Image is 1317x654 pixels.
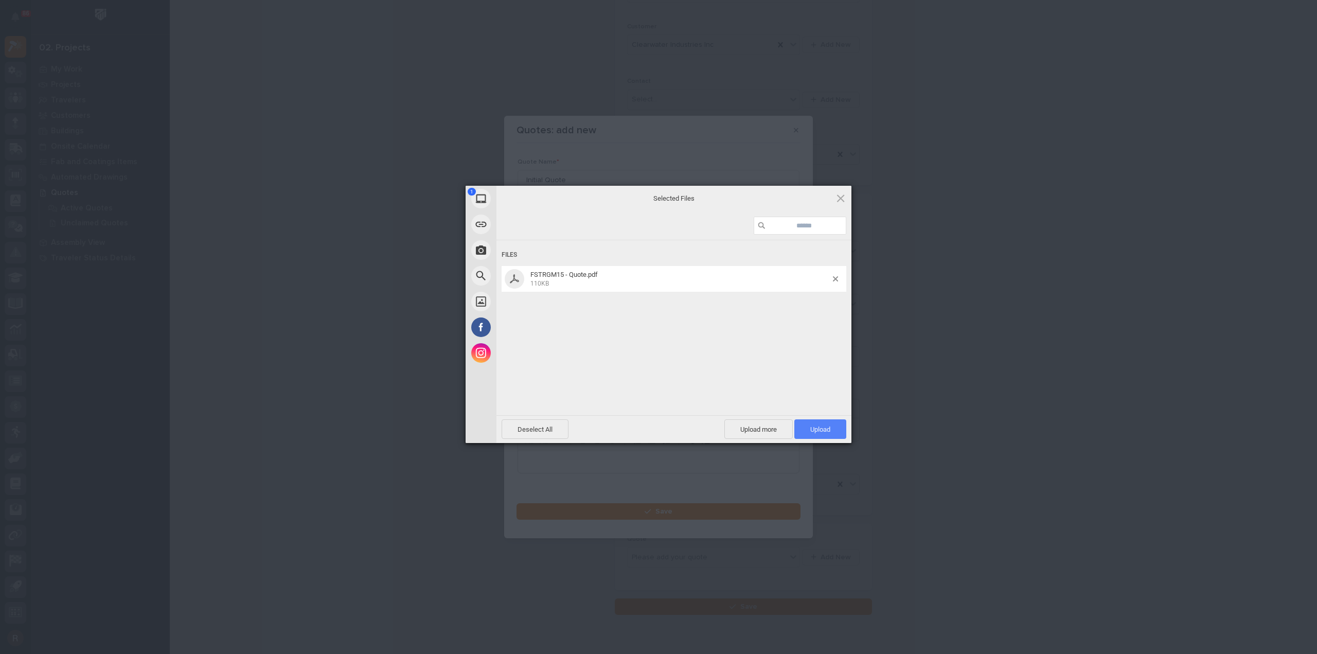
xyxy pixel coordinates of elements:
[466,211,589,237] div: Link (URL)
[466,340,589,366] div: Instagram
[466,237,589,263] div: Take Photo
[466,289,589,314] div: Unsplash
[502,419,568,439] span: Deselect All
[466,186,589,211] div: My Device
[530,280,549,287] span: 110KB
[724,419,793,439] span: Upload more
[468,188,476,196] span: 1
[466,314,589,340] div: Facebook
[502,245,846,264] div: Files
[466,263,589,289] div: Web Search
[810,426,830,433] span: Upload
[527,271,833,288] span: FSTRGM15 - Quote.pdf
[794,419,846,439] span: Upload
[835,192,846,204] span: Click here or hit ESC to close picker
[530,271,598,278] span: FSTRGM15 - Quote.pdf
[571,193,777,203] span: Selected Files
